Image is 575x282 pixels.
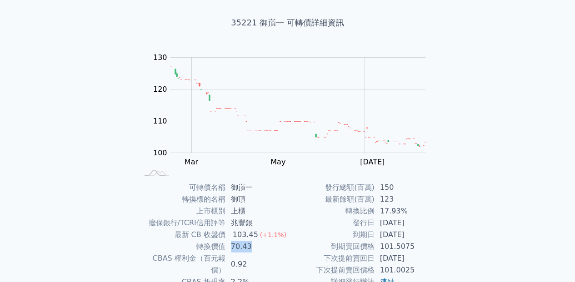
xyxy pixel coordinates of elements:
td: 轉換價值 [139,241,225,252]
td: [DATE] [375,229,437,241]
td: 下次提前賣回價格 [288,264,375,276]
td: 到期日 [288,229,375,241]
td: 150 [375,182,437,193]
td: 下次提前賣回日 [288,252,375,264]
td: 可轉債名稱 [139,182,225,193]
td: 上櫃 [225,205,288,217]
td: 發行總額(百萬) [288,182,375,193]
td: 擔保銀行/TCRI信用評等 [139,217,225,229]
td: 上市櫃別 [139,205,225,217]
td: 最新 CB 收盤價 [139,229,225,241]
td: 御嵿一 [225,182,288,193]
tspan: 120 [153,85,167,94]
td: [DATE] [375,252,437,264]
td: 轉換比例 [288,205,375,217]
td: 101.0025 [375,264,437,276]
td: [DATE] [375,217,437,229]
tspan: May [270,158,285,166]
g: Chart [149,53,440,166]
h1: 35221 御嵿一 可轉債詳細資訊 [128,16,448,29]
td: 兆豐銀 [225,217,288,229]
td: 御頂 [225,193,288,205]
span: (+1.1%) [260,231,286,238]
td: 0.92 [225,252,288,276]
td: 101.5075 [375,241,437,252]
td: 到期賣回價格 [288,241,375,252]
td: 17.93% [375,205,437,217]
tspan: [DATE] [360,158,385,166]
tspan: 110 [153,117,167,125]
tspan: 130 [153,53,167,62]
td: CBAS 權利金（百元報價） [139,252,225,276]
td: 轉換標的名稱 [139,193,225,205]
td: 發行日 [288,217,375,229]
td: 最新餘額(百萬) [288,193,375,205]
tspan: Mar [185,158,199,166]
td: 123 [375,193,437,205]
div: 103.45 [231,229,260,241]
g: Series [170,67,425,146]
iframe: Chat Widget [530,238,575,282]
td: 70.43 [225,241,288,252]
tspan: 100 [153,148,167,157]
